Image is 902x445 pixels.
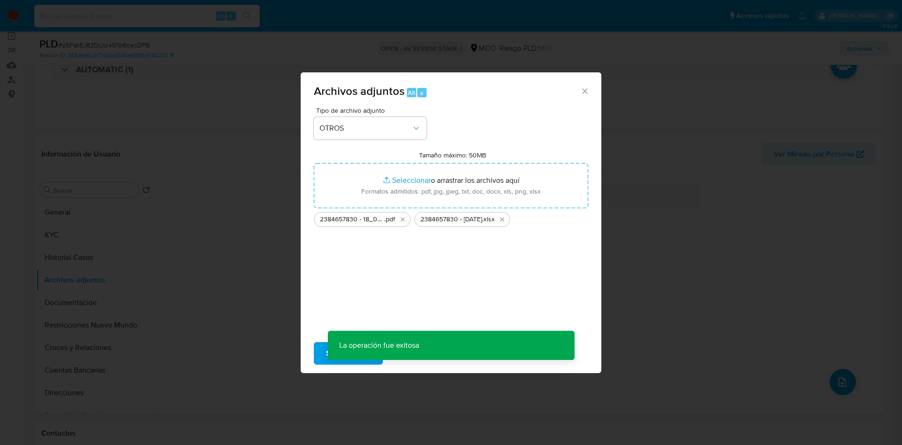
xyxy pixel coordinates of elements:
[580,86,589,95] button: Cerrar
[497,214,508,225] button: Eliminar 2384657830 - 18-08-2025.xlsx
[399,343,429,364] span: Cancelar
[384,215,395,224] span: .pdf
[397,214,408,225] button: Eliminar 2384657830 - 18_08_2025.pdf
[314,342,383,365] button: Subir archivo
[328,331,430,360] p: La operación fue exitosa
[314,208,588,227] ul: Archivos seleccionados
[419,151,486,159] label: Tamaño máximo: 50MB
[316,107,429,114] span: Tipo de archivo adjunto
[319,124,412,133] span: OTROS
[420,215,482,224] span: 2384657830 - [DATE]
[420,88,423,97] span: a
[314,117,427,140] button: OTROS
[408,88,415,97] span: Alt
[482,215,495,224] span: .xlsx
[320,215,384,224] span: 2384657830 - 18_08_2025
[326,343,371,364] span: Subir archivo
[314,83,404,99] span: Archivos adjuntos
